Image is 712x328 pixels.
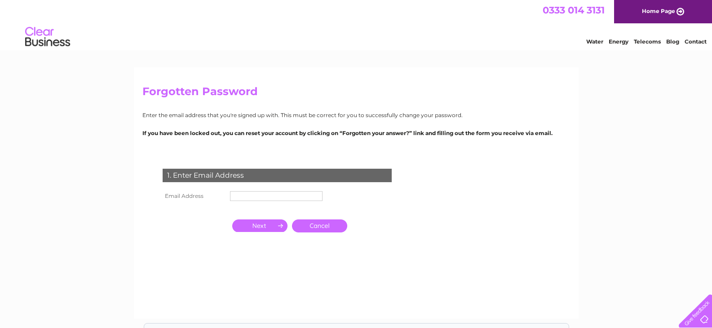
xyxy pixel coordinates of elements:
th: Email Address [160,189,228,203]
p: If you have been locked out, you can reset your account by clicking on “Forgotten your answer?” l... [142,129,570,137]
a: Water [586,38,603,45]
h2: Forgotten Password [142,85,570,102]
a: Telecoms [634,38,661,45]
a: Cancel [292,219,347,232]
a: Contact [685,38,707,45]
a: Energy [609,38,628,45]
p: Enter the email address that you're signed up with. This must be correct for you to successfully ... [142,111,570,119]
div: 1. Enter Email Address [163,169,392,182]
a: Blog [666,38,679,45]
div: Clear Business is a trading name of Verastar Limited (registered in [GEOGRAPHIC_DATA] No. 3667643... [144,5,569,44]
a: 0333 014 3131 [543,4,605,16]
img: logo.png [25,23,71,51]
